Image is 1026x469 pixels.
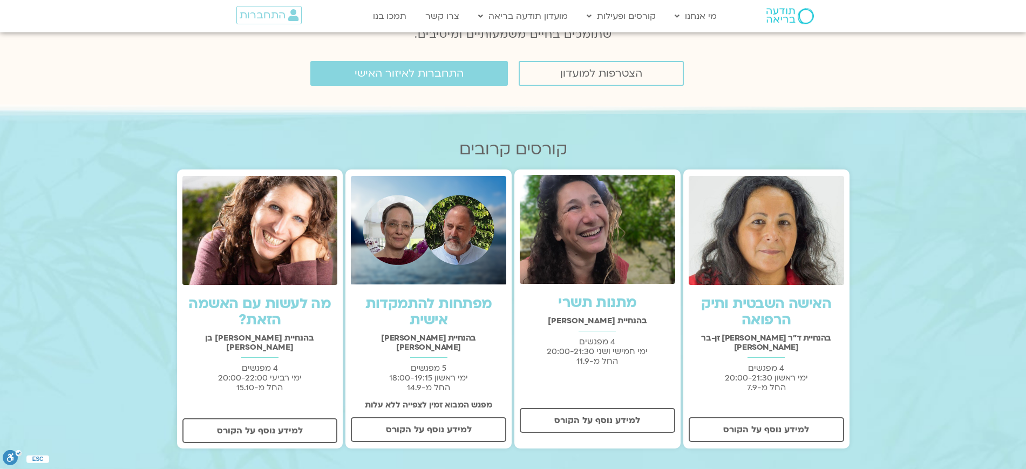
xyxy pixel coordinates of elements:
a: צרו קשר [420,6,465,26]
a: למידע נוסף על הקורס [689,417,844,442]
span: למידע נוסף על הקורס [723,425,809,434]
h2: בהנחיית [PERSON_NAME] [PERSON_NAME] [351,334,506,352]
a: תמכו בנו [368,6,412,26]
a: הצטרפות למועדון [519,61,684,86]
a: מה לעשות עם האשמה הזאת? [188,294,331,330]
a: למידע נוסף על הקורס [520,408,675,433]
span: התחברות לאיזור האישי [355,67,464,79]
span: החל מ-14.9 [407,382,450,393]
a: למידע נוסף על הקורס [182,418,338,443]
span: למידע נוסף על הקורס [217,426,303,436]
h2: בהנחיית [PERSON_NAME] [520,316,675,325]
span: למידע נוסף על הקורס [386,425,472,434]
a: קורסים ופעילות [581,6,661,26]
a: מפתחות להתמקדות אישית [365,294,492,330]
a: האישה השבטית ותיק הרפואה [701,294,831,330]
a: מתנות תשרי [558,293,636,312]
span: החל מ-7.9 [747,382,786,393]
h2: קורסים קרובים [177,140,850,159]
a: למידע נוסף על הקורס [351,417,506,442]
span: הצטרפות למועדון [560,67,642,79]
h2: בהנחיית ד"ר [PERSON_NAME] זן-בר [PERSON_NAME] [689,334,844,352]
a: התחברות לאיזור האישי [310,61,508,86]
a: מועדון תודעה בריאה [473,6,573,26]
h2: בהנחיית [PERSON_NAME] בן [PERSON_NAME] [182,334,338,352]
a: מי אנחנו [669,6,722,26]
img: תודעה בריאה [766,8,814,24]
a: התחברות [236,6,302,24]
strong: מפגש המבוא זמין לצפייה ללא עלות [365,399,492,410]
span: למידע נוסף על הקורס [554,416,640,425]
p: 4 מפגשים ימי רביעי 20:00-22:00 החל מ-15.10 [182,363,338,392]
p: 4 מפגשים ימי ראשון 20:00-21:30 [689,363,844,392]
p: 4 מפגשים ימי חמישי ושני 20:00-21:30 החל מ-11.9 [520,337,675,366]
p: 5 מפגשים ימי ראשון 18:00-19:15 [351,363,506,392]
span: התחברות [240,9,286,21]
